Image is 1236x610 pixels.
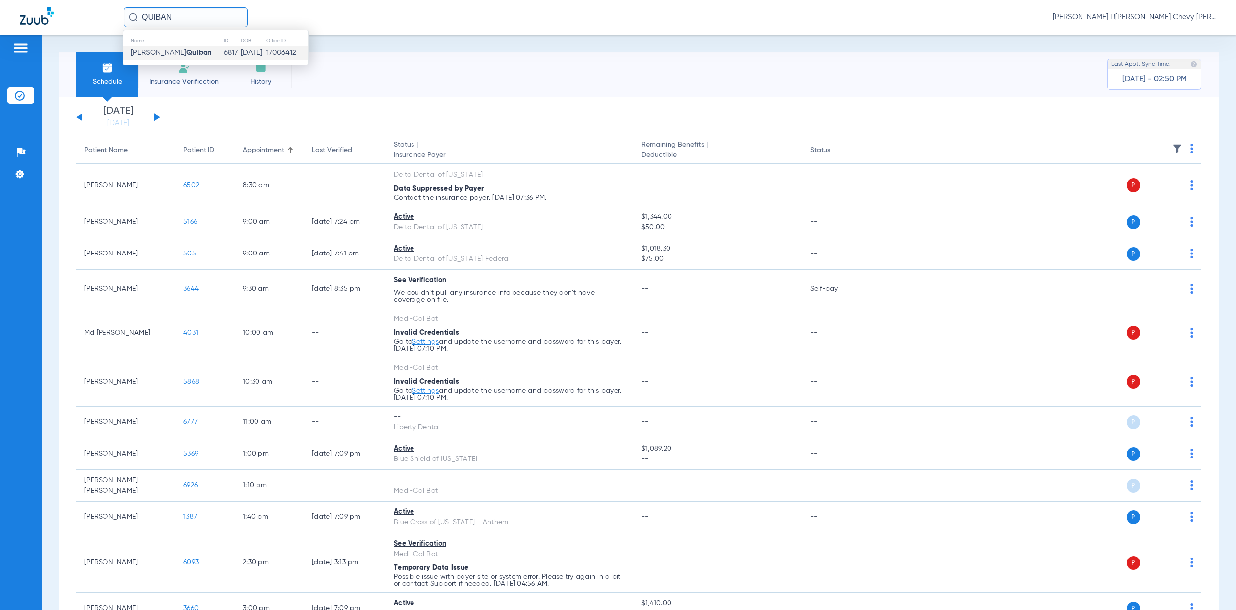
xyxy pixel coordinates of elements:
span: 3644 [183,285,199,292]
span: 5369 [183,450,198,457]
td: 9:00 AM [235,238,304,270]
img: group-dot-blue.svg [1190,417,1193,427]
span: -- [641,454,794,464]
img: group-dot-blue.svg [1190,558,1193,567]
span: $1,344.00 [641,212,794,222]
span: 5166 [183,218,197,225]
span: History [237,77,284,87]
div: See Verification [394,539,625,549]
span: -- [641,513,649,520]
td: [DATE] 3:13 PM [304,533,386,593]
div: Medi-Cal Bot [394,363,625,373]
td: -- [304,357,386,407]
span: P [1127,215,1140,229]
span: 6502 [183,182,199,189]
div: Patient ID [183,145,227,155]
a: Settings [412,338,439,345]
img: group-dot-blue.svg [1190,284,1193,294]
td: -- [304,164,386,206]
span: -- [641,559,649,566]
td: 1:40 PM [235,502,304,533]
span: P [1127,375,1140,389]
span: 6093 [183,559,199,566]
td: 10:30 AM [235,357,304,407]
img: hamburger-icon [13,42,29,54]
span: [PERSON_NAME] L![PERSON_NAME] Chevy [PERSON_NAME] DDS., INC. [1053,12,1216,22]
th: DOB [240,35,266,46]
td: 11:00 AM [235,407,304,438]
div: Medi-Cal Bot [394,314,625,324]
td: -- [802,438,869,470]
div: -- [394,475,625,486]
td: 9:00 AM [235,206,304,238]
input: Search for patients [124,7,248,27]
td: [PERSON_NAME] [76,164,175,206]
span: $1,018.30 [641,244,794,254]
td: -- [304,407,386,438]
th: Name [123,35,223,46]
span: 6926 [183,482,198,489]
div: Active [394,444,625,454]
span: 6777 [183,418,198,425]
strong: Quiban [186,49,212,56]
span: 505 [183,250,196,257]
div: Liberty Dental [394,422,625,433]
span: -- [641,378,649,385]
div: Blue Shield of [US_STATE] [394,454,625,464]
span: Insurance Payer [394,150,625,160]
td: [PERSON_NAME] [76,438,175,470]
span: -- [641,418,649,425]
div: Active [394,244,625,254]
div: Active [394,212,625,222]
span: $1,410.00 [641,598,794,609]
img: last sync help info [1190,61,1197,68]
a: [DATE] [89,118,148,128]
span: P [1127,479,1140,493]
td: -- [304,470,386,502]
span: P [1127,510,1140,524]
span: -- [641,482,649,489]
span: 4031 [183,329,198,336]
div: Medi-Cal Bot [394,549,625,559]
td: [DATE] [240,46,266,60]
td: [DATE] 7:09 PM [304,502,386,533]
div: Patient Name [84,145,128,155]
td: -- [802,308,869,357]
a: Settings [412,387,439,394]
td: [PERSON_NAME] [76,357,175,407]
span: -- [641,329,649,336]
iframe: Chat Widget [1186,562,1236,610]
span: Deductible [641,150,794,160]
td: -- [802,502,869,533]
td: -- [802,164,869,206]
td: 2:30 PM [235,533,304,593]
p: Possible issue with payer site or system error. Please try again in a bit or contact Support if n... [394,573,625,587]
span: [DATE] - 02:50 PM [1122,74,1187,84]
div: Medi-Cal Bot [394,486,625,496]
td: [DATE] 7:09 PM [304,438,386,470]
td: 6817 [223,46,240,60]
img: Search Icon [129,13,138,22]
td: [PERSON_NAME] [76,238,175,270]
td: -- [304,308,386,357]
td: 10:00 AM [235,308,304,357]
span: Temporary Data Issue [394,564,468,571]
td: [DATE] 7:41 PM [304,238,386,270]
div: Delta Dental of [US_STATE] [394,170,625,180]
div: See Verification [394,275,625,286]
img: History [255,62,267,74]
span: -- [641,182,649,189]
img: group-dot-blue.svg [1190,328,1193,338]
span: $50.00 [641,222,794,233]
img: group-dot-blue.svg [1190,449,1193,458]
span: Insurance Verification [146,77,222,87]
td: Md [PERSON_NAME] [76,308,175,357]
span: $75.00 [641,254,794,264]
span: P [1127,326,1140,340]
div: -- [394,412,625,422]
span: P [1127,447,1140,461]
div: Blue Cross of [US_STATE] - Anthem [394,517,625,528]
img: group-dot-blue.svg [1190,512,1193,522]
td: [PERSON_NAME] [76,206,175,238]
